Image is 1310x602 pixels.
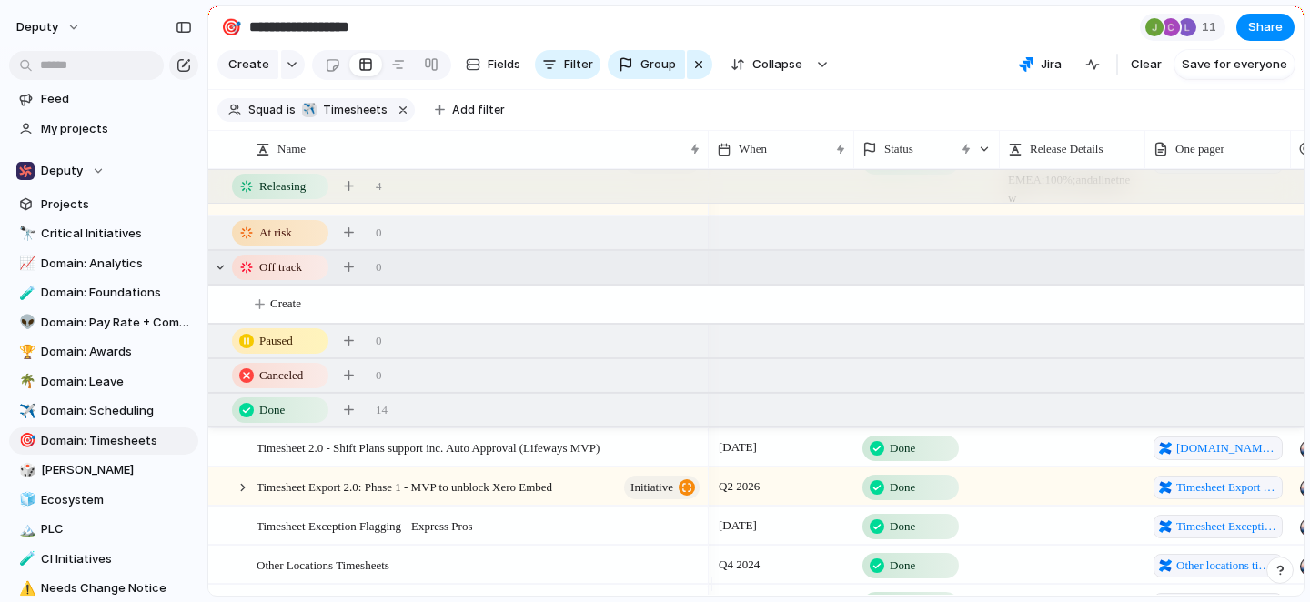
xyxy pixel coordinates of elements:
a: 📈Domain: Analytics [9,250,198,277]
span: Timesheet Exception Flagging - Express Pros [1176,517,1277,536]
button: 🔭 [16,225,35,243]
span: 0 [376,224,382,242]
a: 🎲[PERSON_NAME] [9,457,198,484]
button: 🎯 [16,432,35,450]
span: Status [884,140,913,158]
button: is [283,100,299,120]
div: 🎲 [19,460,32,481]
div: 🏔️ [19,519,32,540]
button: 🎲 [16,461,35,479]
a: 🔭Critical Initiatives [9,220,198,247]
span: My projects [41,120,192,138]
span: CI Initiatives [41,550,192,568]
span: 11 [1202,18,1222,36]
a: 🏔️PLC [9,516,198,543]
span: Domain: Foundations [41,284,192,302]
button: Fields [458,50,528,79]
button: Group [608,50,685,79]
span: Feed [41,90,192,108]
span: Collapse [752,55,802,74]
button: Add filter [424,97,516,123]
span: Fields [488,55,520,74]
span: Add filter [452,102,505,118]
span: Done [259,401,285,419]
button: 🧪 [16,284,35,302]
span: Create [270,295,301,313]
span: 0 [376,366,382,385]
span: Off track [259,258,302,276]
span: Squad [248,102,283,118]
span: Paused [259,332,293,350]
span: Done [890,517,915,536]
span: Timesheet Export 2.0 [1176,478,1277,497]
span: Timesheet Export 2.0: Phase 1 - MVP to unblock Xero Embed [257,476,552,497]
span: 0 [376,332,382,350]
span: [DATE] [714,436,761,458]
a: 🎯Domain: Timesheets [9,427,198,455]
button: 🌴 [16,373,35,391]
div: ✈️ [19,401,32,422]
div: 🧊 [19,489,32,510]
a: ⚠️Needs Change Notice [9,575,198,602]
span: Group [640,55,676,74]
a: 👽Domain: Pay Rate + Compliance [9,309,198,336]
span: Jira [1041,55,1062,74]
span: Done [890,478,915,497]
button: ✈️Timesheets [297,100,391,120]
div: 🔭 [19,224,32,245]
span: Q4 2024 [714,554,764,576]
div: 🌴 [19,371,32,392]
span: Critical Initiatives [41,225,192,243]
a: Timesheet Exception Flagging - Express Pros [1154,515,1283,538]
span: Canceled [259,366,303,385]
span: Domain: Pay Rate + Compliance [41,314,192,332]
span: PLC [41,520,192,538]
div: 🎯 [19,430,32,451]
div: ✈️Domain: Scheduling [9,397,198,425]
span: [DOMAIN_NAME][URL][PERSON_NAME] [1176,439,1277,457]
span: Release Details [1030,140,1103,158]
span: [DATE] [714,515,761,537]
div: 🎯 [221,15,241,39]
span: [PERSON_NAME] [41,461,192,479]
span: 4 [376,177,382,196]
span: Clear [1131,55,1162,74]
span: Domain: Leave [41,373,192,391]
span: When [739,140,767,158]
button: 👽 [16,314,35,332]
button: Create [217,50,278,79]
span: One pager [1175,140,1224,158]
button: initiative [624,476,700,499]
a: 🧊Ecosystem [9,487,198,514]
a: [DOMAIN_NAME][URL][PERSON_NAME] [1154,436,1283,460]
button: 🏔️ [16,520,35,538]
span: Other locations timesheets [1176,557,1277,575]
a: Other locations timesheets [1154,554,1283,577]
button: 🎯 [217,13,246,42]
span: 14 [376,401,388,419]
button: Jira [1012,51,1069,78]
span: Create [228,55,269,74]
button: 🏆 [16,343,35,361]
span: Deputy [41,162,83,180]
a: 🧪CI Initiatives [9,546,198,573]
button: deputy [8,13,90,42]
span: Filter [564,55,593,74]
button: 📈 [16,255,35,273]
div: 👽 [19,312,32,333]
span: deputy [16,18,58,36]
span: 0 [376,258,382,276]
a: Timesheet Export 2.0 [1154,476,1283,499]
div: ⚠️ [19,578,32,599]
a: 🏆Domain: Awards [9,338,198,366]
button: Deputy [9,157,198,185]
span: Ecosystem [41,491,192,509]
